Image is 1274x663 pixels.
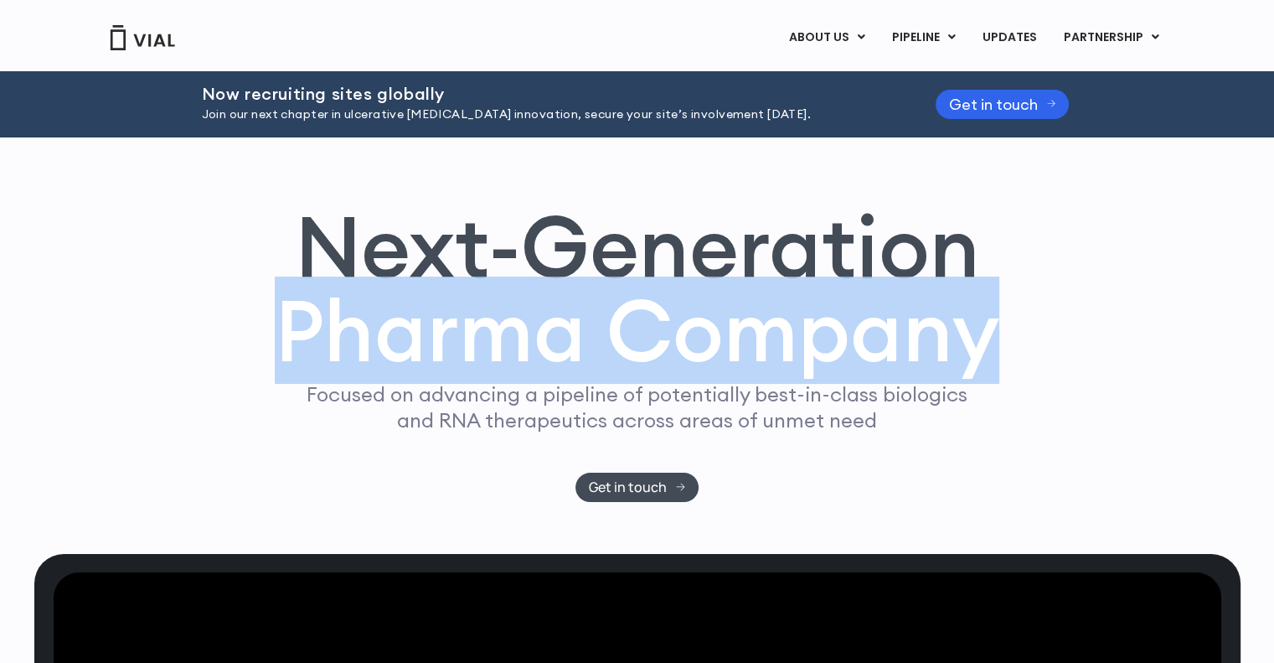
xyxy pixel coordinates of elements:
[775,23,877,52] a: ABOUT USMenu Toggle
[300,381,975,433] p: Focused on advancing a pipeline of potentially best-in-class biologics and RNA therapeutics acros...
[878,23,967,52] a: PIPELINEMenu Toggle
[949,98,1038,111] span: Get in touch
[936,90,1070,119] a: Get in touch
[1050,23,1172,52] a: PARTNERSHIPMenu Toggle
[202,106,894,124] p: Join our next chapter in ulcerative [MEDICAL_DATA] innovation, secure your site’s involvement [DA...
[109,25,176,50] img: Vial Logo
[275,205,1000,374] h1: Next-Generation Pharma Company
[575,473,699,502] a: Get in touch
[968,23,1049,52] a: UPDATES
[202,85,894,103] h2: Now recruiting sites globally
[589,481,667,494] span: Get in touch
